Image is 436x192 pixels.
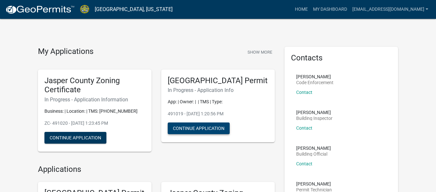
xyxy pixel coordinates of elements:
p: Code Enforcement [296,80,333,85]
p: 491019 - [DATE] 1:20:56 PM [168,110,268,117]
a: My Dashboard [310,3,350,16]
h5: Jasper County Zoning Certificate [44,76,145,95]
button: Show More [245,47,275,58]
h4: Applications [38,165,275,174]
a: Contact [296,90,312,95]
p: Permit Technician [296,187,332,192]
a: Contact [296,161,312,166]
a: Contact [296,125,312,131]
p: App: | Owner: | | TMS | Type: [168,98,268,105]
h5: Contacts [291,53,392,63]
p: [PERSON_NAME] [296,74,333,79]
button: Continue Application [44,132,106,144]
a: [GEOGRAPHIC_DATA], [US_STATE] [95,4,173,15]
p: Business: | Location: | TMS: [PHONE_NUMBER] [44,108,145,115]
h6: In Progress - Application Info [168,87,268,93]
h4: My Applications [38,47,93,57]
p: [PERSON_NAME] [296,182,332,186]
img: Jasper County, South Carolina [80,5,90,14]
p: Building Official [296,152,331,156]
a: Home [292,3,310,16]
h6: In Progress - Application Information [44,96,145,103]
p: [PERSON_NAME] [296,146,331,150]
p: Building Inspector [296,116,333,121]
p: ZC- 491020 - [DATE] 1:23:45 PM [44,120,145,127]
h5: [GEOGRAPHIC_DATA] Permit [168,76,268,85]
a: [EMAIL_ADDRESS][DOMAIN_NAME] [350,3,431,16]
button: Continue Application [168,122,230,134]
p: [PERSON_NAME] [296,110,333,115]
